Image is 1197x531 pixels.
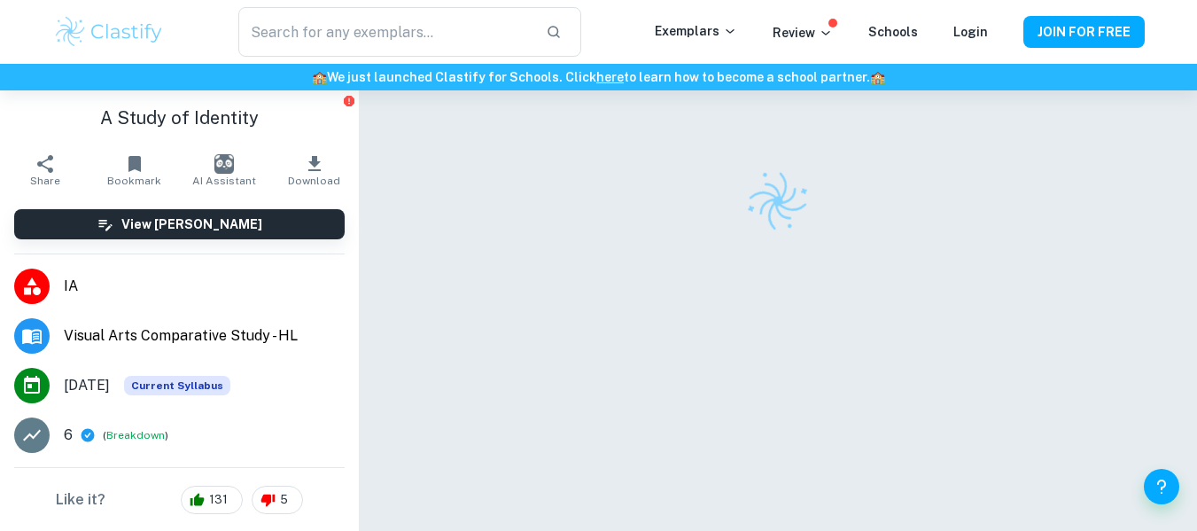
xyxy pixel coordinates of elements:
[312,70,327,84] span: 🏫
[64,325,345,347] span: Visual Arts Comparative Study - HL
[192,175,256,187] span: AI Assistant
[269,145,359,195] button: Download
[107,175,161,187] span: Bookmark
[181,486,243,514] div: 131
[106,427,165,443] button: Breakdown
[270,491,298,509] span: 5
[214,154,234,174] img: AI Assistant
[655,21,737,41] p: Exemplars
[124,376,230,395] div: This exemplar is based on the current syllabus. Feel free to refer to it for inspiration/ideas wh...
[64,276,345,297] span: IA
[953,25,988,39] a: Login
[1144,469,1179,504] button: Help and Feedback
[1023,16,1145,48] button: JOIN FOR FREE
[342,94,355,107] button: Report issue
[252,486,303,514] div: 5
[180,145,269,195] button: AI Assistant
[773,23,833,43] p: Review
[868,25,918,39] a: Schools
[124,376,230,395] span: Current Syllabus
[596,70,624,84] a: here
[199,491,237,509] span: 131
[121,215,262,234] h6: View [PERSON_NAME]
[14,209,345,239] button: View [PERSON_NAME]
[288,175,340,187] span: Download
[64,375,110,396] span: [DATE]
[103,427,168,444] span: ( )
[4,67,1193,87] h6: We just launched Clastify for Schools. Click to learn how to become a school partner.
[53,14,166,50] img: Clastify logo
[89,145,179,195] button: Bookmark
[64,425,73,446] p: 6
[870,70,885,84] span: 🏫
[238,7,531,57] input: Search for any exemplars...
[14,105,345,131] h1: A Study of Identity
[56,489,105,511] h6: Like it?
[30,175,60,187] span: Share
[737,160,818,241] img: Clastify logo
